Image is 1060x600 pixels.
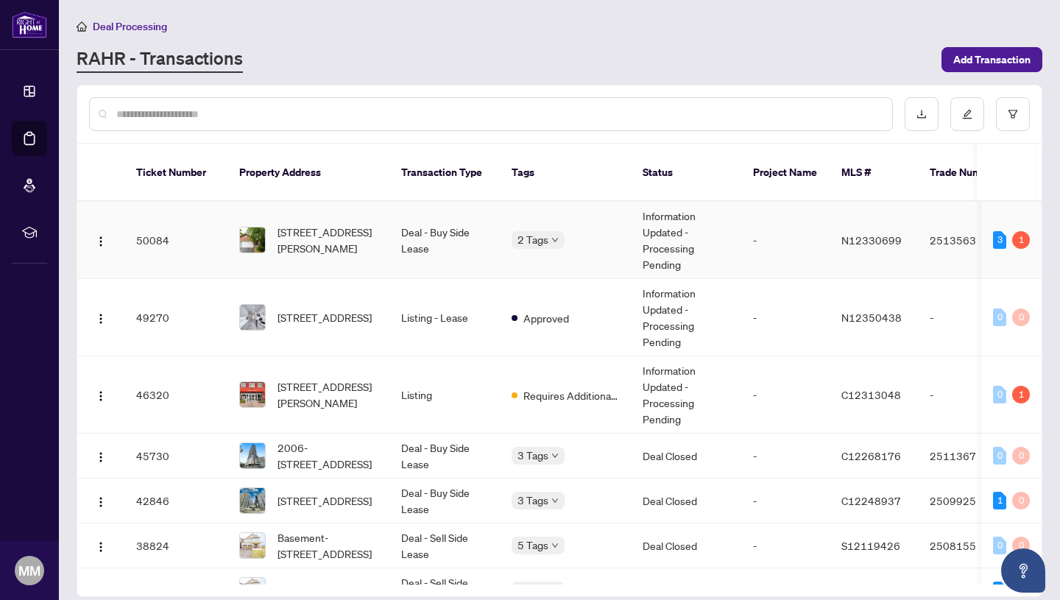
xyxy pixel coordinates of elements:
[993,231,1006,249] div: 3
[240,227,265,253] img: thumbnail-img
[741,523,830,568] td: -
[124,523,227,568] td: 38824
[124,356,227,434] td: 46320
[631,279,741,356] td: Information Updated - Processing Pending
[89,228,113,252] button: Logo
[953,48,1031,71] span: Add Transaction
[124,479,227,523] td: 42846
[89,444,113,467] button: Logo
[1012,447,1030,465] div: 0
[278,224,378,256] span: [STREET_ADDRESS][PERSON_NAME]
[841,584,900,597] span: S12119369
[830,144,918,202] th: MLS #
[389,479,500,523] td: Deal - Buy Side Lease
[631,523,741,568] td: Deal Closed
[962,109,972,119] span: edit
[551,542,559,549] span: down
[517,537,548,554] span: 5 Tags
[918,202,1021,279] td: 2513563
[500,144,631,202] th: Tags
[1012,537,1030,554] div: 0
[916,109,927,119] span: download
[95,541,107,553] img: Logo
[551,452,559,459] span: down
[389,434,500,479] td: Deal - Buy Side Lease
[89,534,113,557] button: Logo
[95,390,107,402] img: Logo
[389,144,500,202] th: Transaction Type
[1012,308,1030,326] div: 0
[89,489,113,512] button: Logo
[950,97,984,131] button: edit
[841,494,901,507] span: C12248937
[918,434,1021,479] td: 2511367
[278,378,378,411] span: [STREET_ADDRESS][PERSON_NAME]
[389,523,500,568] td: Deal - Sell Side Lease
[18,560,40,581] span: MM
[841,388,901,401] span: C12313048
[905,97,939,131] button: download
[551,497,559,504] span: down
[240,305,265,330] img: thumbnail-img
[1012,386,1030,403] div: 1
[993,447,1006,465] div: 0
[1012,231,1030,249] div: 1
[389,202,500,279] td: Deal - Buy Side Lease
[523,310,569,326] span: Approved
[841,449,901,462] span: C12268176
[996,97,1030,131] button: filter
[240,488,265,513] img: thumbnail-img
[631,434,741,479] td: Deal Closed
[240,382,265,407] img: thumbnail-img
[95,236,107,247] img: Logo
[918,356,1021,434] td: -
[918,479,1021,523] td: 2509925
[278,309,372,325] span: [STREET_ADDRESS]
[517,492,548,509] span: 3 Tags
[517,582,548,599] span: 4 Tags
[389,279,500,356] td: Listing - Lease
[993,308,1006,326] div: 0
[1001,548,1045,593] button: Open asap
[389,356,500,434] td: Listing
[12,11,47,38] img: logo
[227,144,389,202] th: Property Address
[841,233,902,247] span: N12330699
[841,539,900,552] span: S12119426
[240,533,265,558] img: thumbnail-img
[741,202,830,279] td: -
[95,496,107,508] img: Logo
[918,279,1021,356] td: -
[993,582,1006,599] div: 2
[517,447,548,464] span: 3 Tags
[93,20,167,33] span: Deal Processing
[631,356,741,434] td: Information Updated - Processing Pending
[551,236,559,244] span: down
[124,279,227,356] td: 49270
[993,492,1006,509] div: 1
[124,144,227,202] th: Ticket Number
[278,529,378,562] span: Basement-[STREET_ADDRESS]
[1008,109,1018,119] span: filter
[278,582,372,599] span: [STREET_ADDRESS]
[124,202,227,279] td: 50084
[95,451,107,463] img: Logo
[517,231,548,248] span: 2 Tags
[841,311,902,324] span: N12350438
[918,523,1021,568] td: 2508155
[741,434,830,479] td: -
[89,383,113,406] button: Logo
[278,493,372,509] span: [STREET_ADDRESS]
[993,537,1006,554] div: 0
[278,440,378,472] span: 2006-[STREET_ADDRESS]
[124,434,227,479] td: 45730
[631,202,741,279] td: Information Updated - Processing Pending
[741,144,830,202] th: Project Name
[741,356,830,434] td: -
[631,144,741,202] th: Status
[240,443,265,468] img: thumbnail-img
[993,386,1006,403] div: 0
[631,479,741,523] td: Deal Closed
[77,21,87,32] span: home
[918,144,1021,202] th: Trade Number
